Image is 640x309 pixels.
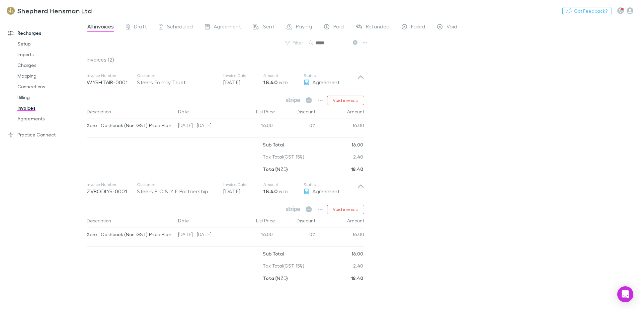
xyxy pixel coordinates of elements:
[327,96,364,105] button: Void invoice
[175,118,236,134] div: [DATE] - [DATE]
[236,118,276,134] div: 16.00
[312,188,340,194] span: Agreement
[3,3,96,19] a: Shepherd Hensman Ltd
[223,187,263,195] p: [DATE]
[279,80,288,85] span: NZD
[87,118,173,132] div: Xero - Cashbook (Non-GST) Price Plan
[447,23,457,32] span: Void
[11,38,90,49] a: Setup
[316,227,365,243] div: 16.00
[276,118,316,134] div: 0%
[11,81,90,92] a: Connections
[562,7,612,15] button: Got Feedback?
[137,78,217,86] div: Steers Family Trust
[351,166,364,172] strong: 18.40
[87,23,114,32] span: All invoices
[304,73,357,78] p: Status
[137,73,217,78] p: Customer
[87,78,137,86] p: WYSHT6IR-0001
[1,129,90,140] a: Practice Connect
[316,118,365,134] div: 16.00
[304,182,357,187] p: Status
[87,73,137,78] p: Invoice Number
[263,151,304,163] p: Tax Total (GST 15%)
[263,73,304,78] p: Amount
[411,23,425,32] span: Failed
[17,7,92,15] h3: Shepherd Hensman Ltd
[236,227,276,243] div: 16.00
[137,187,217,195] div: Steers P C & Y E Partnership
[263,260,304,272] p: Tax Total (GST 15%)
[175,227,236,243] div: [DATE] - [DATE]
[263,166,275,172] strong: Total
[81,175,370,202] div: Invoice NumberZVBODIYS-0001CustomerSteers P C & Y E PartnershipInvoice Date[DATE]Amount18.40 NZDS...
[312,79,340,85] span: Agreement
[263,188,277,195] strong: 18.40
[214,23,241,32] span: Agreement
[81,66,370,93] div: Invoice NumberWYSHT6IR-0001CustomerSteers Family TrustInvoice Date[DATE]Amount18.40 NZDStatusAgre...
[11,60,90,71] a: Charges
[296,23,312,32] span: Paying
[351,248,364,260] p: 16.00
[223,73,263,78] p: Invoice Date
[223,182,263,187] p: Invoice Date
[11,49,90,60] a: Imports
[263,139,284,151] p: Sub Total
[11,71,90,81] a: Mapping
[263,79,277,86] strong: 18.40
[263,275,275,281] strong: Total
[263,182,304,187] p: Amount
[333,23,344,32] span: Paid
[327,205,364,214] button: Void invoice
[279,189,288,194] span: NZD
[366,23,390,32] span: Refunded
[1,28,90,38] a: Recharges
[353,151,363,163] p: 2.40
[263,272,288,284] p: ( NZD )
[351,139,364,151] p: 16.00
[263,23,274,32] span: Sent
[7,7,15,15] img: Shepherd Hensman Ltd's Logo
[11,103,90,113] a: Invoices
[87,182,137,187] p: Invoice Number
[263,163,288,175] p: ( NZD )
[11,92,90,103] a: Billing
[353,260,363,272] p: 2.40
[87,227,173,241] div: Xero - Cashbook (Non-GST) Price Plan
[617,286,633,302] div: Open Intercom Messenger
[276,227,316,243] div: 0%
[282,39,307,47] button: Filter
[137,182,217,187] p: Customer
[134,23,147,32] span: Draft
[263,248,284,260] p: Sub Total
[167,23,193,32] span: Scheduled
[87,187,137,195] p: ZVBODIYS-0001
[223,78,263,86] p: [DATE]
[351,275,364,281] strong: 18.40
[11,113,90,124] a: Agreements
